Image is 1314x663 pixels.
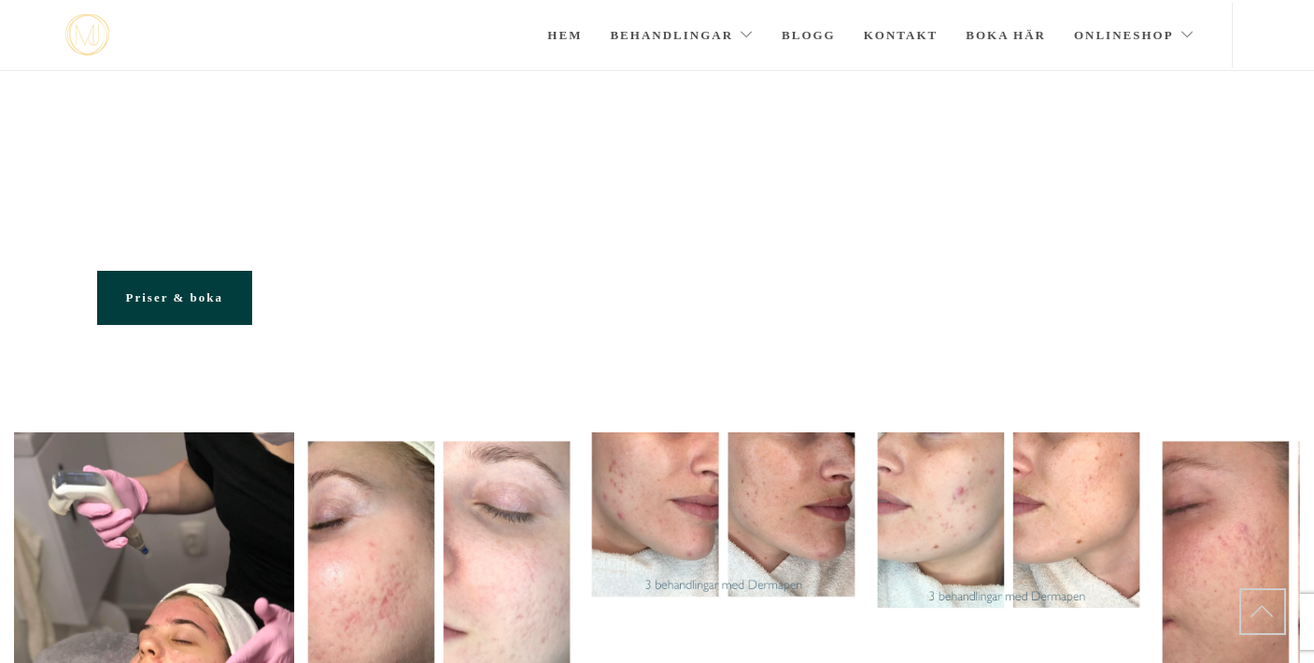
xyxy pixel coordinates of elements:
a: Kontakt [864,3,939,68]
a: Behandlingar [610,3,754,68]
a: Priser & boka [97,271,252,325]
a: Boka här [966,3,1046,68]
a: mjstudio mjstudio mjstudio [65,14,109,56]
img: mjstudio [65,14,109,56]
a: Blogg [782,3,836,68]
a: Hem [547,3,582,68]
span: Priser & boka [126,290,223,304]
a: Onlineshop [1074,3,1194,68]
